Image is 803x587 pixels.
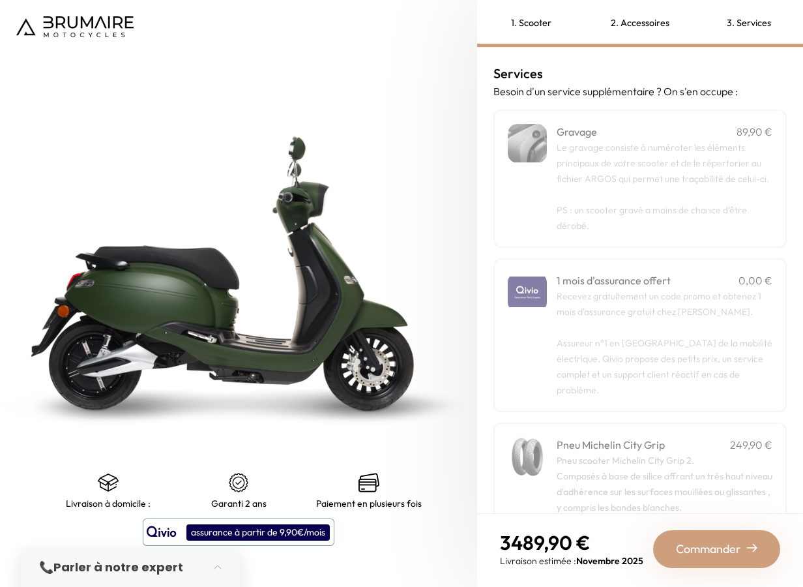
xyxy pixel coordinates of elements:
[508,273,547,312] img: 1 mois d'assurance offert
[557,288,772,398] p: Recevez gratuitement un code promo et obtenez 1 mois d'assurance gratuit chez [PERSON_NAME]. Assu...
[557,204,747,232] span: PS : un scooter gravé a moins de chance d’être dérobé.
[147,524,177,540] img: logo qivio
[730,437,772,453] p: 249,90 €
[557,273,671,288] h4: 1 mois d'assurance offert
[676,540,741,558] span: Commander
[737,124,772,140] p: 89,90 €
[493,64,787,83] h3: Services
[508,437,547,476] img: Pneu Michelin City Grip
[316,498,422,509] p: Paiement en plusieurs fois
[500,531,643,554] p: 3489,90 €
[557,437,665,453] h4: Pneu Michelin City Grip
[738,273,772,288] p: 0,00 €
[493,83,787,99] p: Besoin d'un service supplémentaire ? On s'en occupe :
[747,543,757,553] img: right-arrow-2.png
[211,498,267,509] p: Garanti 2 ans
[358,472,379,493] img: credit-cards.png
[98,472,119,493] img: shipping.png
[66,498,151,509] p: Livraison à domicile :
[508,124,547,163] img: Gravage
[16,16,134,37] img: Logo de Brumaire
[557,124,597,140] h4: Gravage
[500,554,643,567] p: Livraison estimée :
[186,524,330,541] div: assurance à partir de 9,90€/mois
[228,472,249,493] img: certificat-de-garantie.png
[576,555,643,567] span: Novembre 2025
[557,142,769,185] span: Le gravage consiste à numéroter les éléments principaux de votre scooter et de le répertorier au ...
[143,519,334,546] button: assurance à partir de 9,90€/mois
